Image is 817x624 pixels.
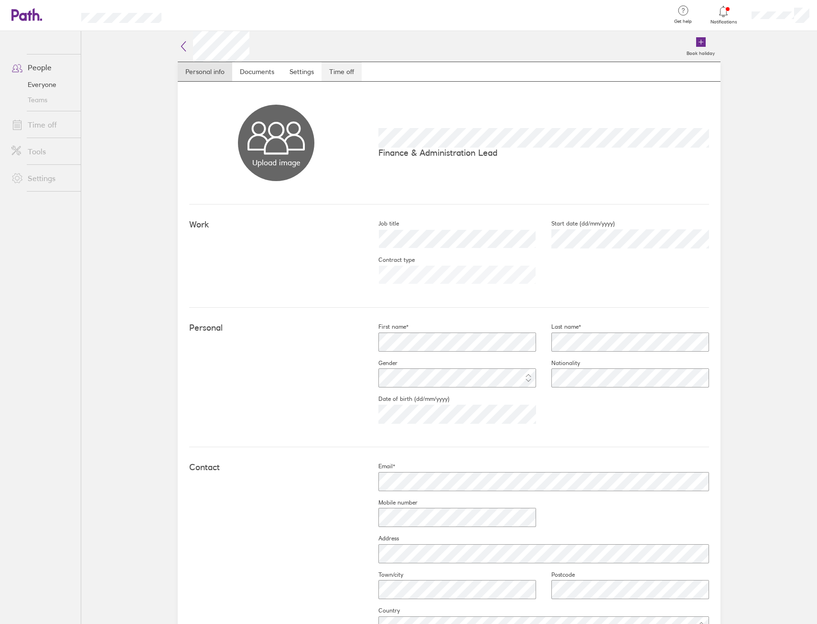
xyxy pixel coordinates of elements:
label: Book holiday [681,48,720,56]
h4: Work [189,220,363,230]
a: Notifications [708,5,739,25]
span: Notifications [708,19,739,25]
label: Email* [363,463,395,470]
label: Address [363,535,399,542]
label: Contract type [363,256,415,264]
label: Job title [363,220,399,227]
a: People [4,58,81,77]
label: Country [363,607,400,614]
a: Everyone [4,77,81,92]
a: Tools [4,142,81,161]
label: Last name* [536,323,581,331]
p: Finance & Administration Lead [378,148,709,158]
a: Book holiday [681,31,720,62]
h4: Personal [189,323,363,333]
a: Time off [4,115,81,134]
label: Postcode [536,571,575,579]
label: Town/city [363,571,403,579]
a: Documents [232,62,282,81]
label: Nationality [536,359,580,367]
h4: Contact [189,463,363,473]
span: Get help [667,19,699,24]
label: Mobile number [363,499,418,506]
label: Gender [363,359,398,367]
label: Start date (dd/mm/yyyy) [536,220,615,227]
a: Settings [4,169,81,188]
label: First name* [363,323,408,331]
a: Settings [282,62,322,81]
a: Time off [322,62,362,81]
label: Date of birth (dd/mm/yyyy) [363,395,450,403]
a: Personal info [178,62,232,81]
a: Teams [4,92,81,108]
